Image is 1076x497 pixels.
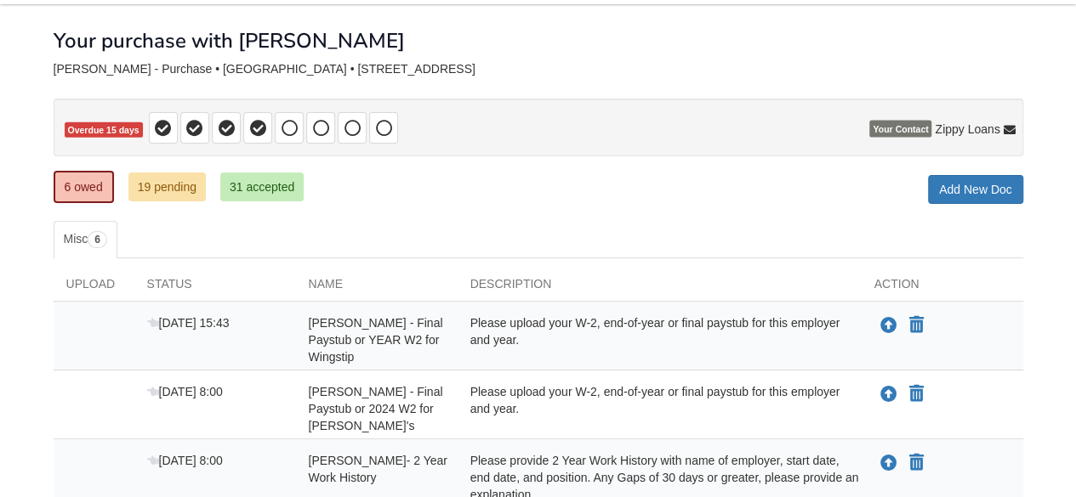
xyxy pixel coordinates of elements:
span: [DATE] 15:43 [147,316,230,330]
span: 6 [88,231,107,248]
button: Upload Darius - Final Paystub or YEAR W2 for Wingstip [879,314,899,336]
div: Please upload your W-2, end-of-year or final paystub for this employer and year. [458,383,862,434]
a: Add New Doc [928,175,1023,204]
span: [PERSON_NAME] - Final Paystub or YEAR W2 for Wingstip [309,316,443,364]
span: [DATE] 8:00 [147,454,223,467]
span: Zippy Loans [935,121,999,138]
span: Your Contact [869,121,931,138]
button: Upload Darius Graves- 2 Year Work History [879,452,899,474]
div: Action [862,275,1023,301]
a: 19 pending [128,172,206,201]
a: Misc [54,221,117,258]
span: [PERSON_NAME] - Final Paystub or 2024 W2 for [PERSON_NAME]'s [309,385,443,432]
div: Upload [54,275,134,301]
a: 6 owed [54,171,114,203]
div: Description [458,275,862,301]
button: Upload Darius Graves - Final Paystub or 2024 W2 for Wendy's [879,383,899,405]
button: Declare Darius Graves - Final Paystub or 2024 W2 for Wendy's not applicable [908,384,925,404]
div: [PERSON_NAME] - Purchase • [GEOGRAPHIC_DATA] • [STREET_ADDRESS] [54,62,1023,76]
a: 31 accepted [220,172,304,201]
h1: Your purchase with [PERSON_NAME] [54,30,405,52]
div: Please upload your W-2, end-of-year or final paystub for this employer and year. [458,314,862,365]
button: Declare Darius Graves- 2 Year Work History not applicable [908,453,925,473]
span: [DATE] 8:00 [147,385,223,398]
button: Declare Darius - Final Paystub or YEAR W2 for Wingstip not applicable [908,315,925,336]
span: Overdue 15 days [65,122,143,138]
div: Status [134,275,296,301]
span: [PERSON_NAME]- 2 Year Work History [309,454,447,484]
div: Name [296,275,458,301]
